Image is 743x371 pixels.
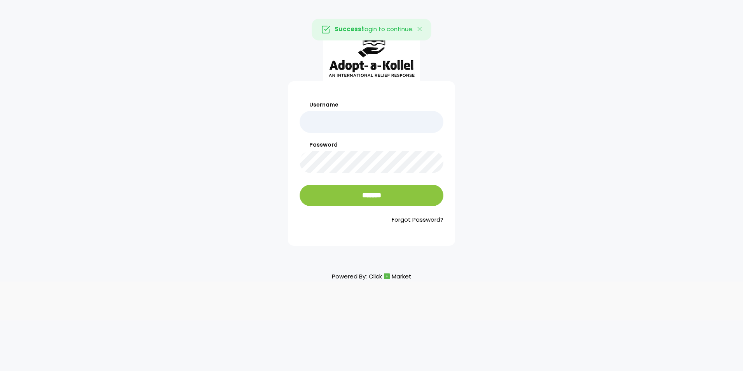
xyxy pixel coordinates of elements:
[300,101,443,109] label: Username
[323,25,420,81] img: aak_logo_sm.jpeg
[300,215,443,224] a: Forgot Password?
[409,19,431,40] button: Close
[369,271,412,282] a: ClickMarket
[335,25,363,33] strong: Success!
[300,141,443,149] label: Password
[384,273,390,279] img: cm_icon.png
[312,19,431,40] div: login to continue.
[332,271,412,282] p: Powered By:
